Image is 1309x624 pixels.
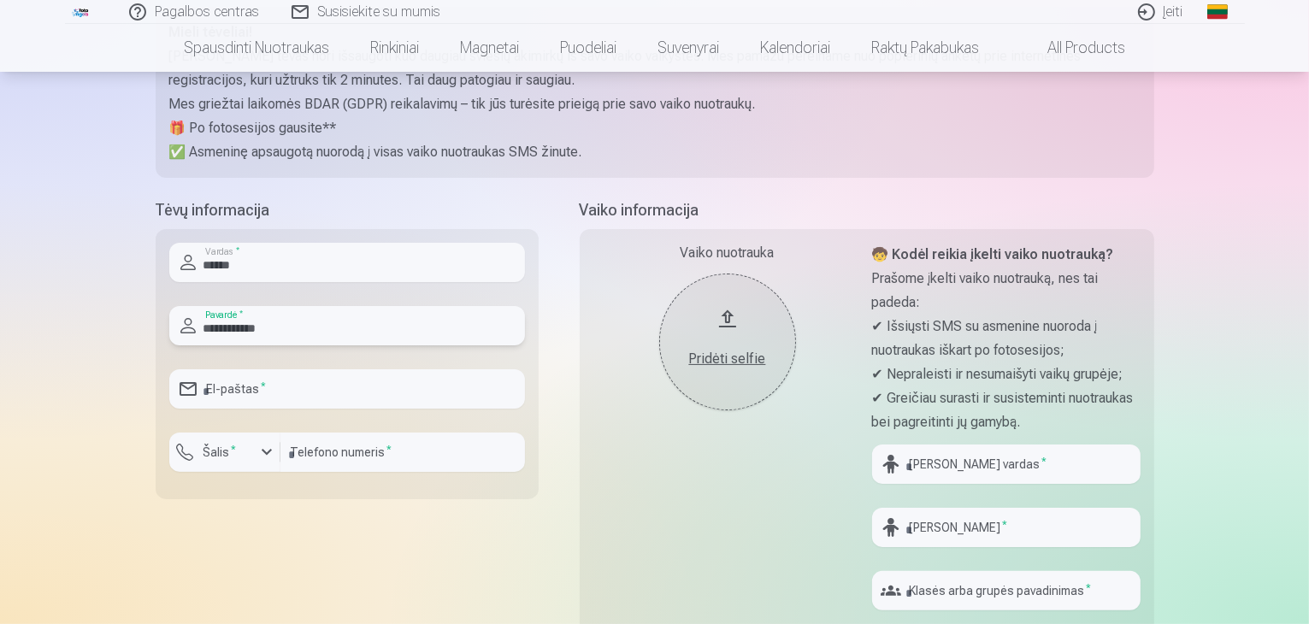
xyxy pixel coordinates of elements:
h5: Tėvų informacija [156,198,539,222]
a: Spausdinti nuotraukas [163,24,350,72]
button: Šalis* [169,433,280,472]
p: Mes griežtai laikomės BDAR (GDPR) reikalavimų – tik jūs turėsite prieigą prie savo vaiko nuotraukų. [169,92,1141,116]
a: All products [999,24,1146,72]
p: ✔ Greičiau surasti ir susisteminti nuotraukas bei pagreitinti jų gamybą. [872,386,1141,434]
a: Kalendoriai [740,24,851,72]
p: 🎁 Po fotosesijos gausite** [169,116,1141,140]
div: Vaiko nuotrauka [593,243,862,263]
a: Raktų pakabukas [851,24,999,72]
strong: 🧒 Kodėl reikia įkelti vaiko nuotrauką? [872,246,1114,262]
h5: Vaiko informacija [580,198,1154,222]
p: ✅ Asmeninę apsaugotą nuorodą į visas vaiko nuotraukas SMS žinute. [169,140,1141,164]
div: Pridėti selfie [676,349,779,369]
p: Prašome įkelti vaiko nuotrauką, nes tai padeda: [872,267,1141,315]
a: Puodeliai [540,24,637,72]
a: Magnetai [439,24,540,72]
button: Pridėti selfie [659,274,796,410]
p: ✔ Išsiųsti SMS su asmenine nuoroda į nuotraukas iškart po fotosesijos; [872,315,1141,362]
p: ✔ Nepraleisti ir nesumaišyti vaikų grupėje; [872,362,1141,386]
a: Suvenyrai [637,24,740,72]
a: Rinkiniai [350,24,439,72]
label: Šalis [197,444,244,461]
img: /fa2 [72,7,91,17]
